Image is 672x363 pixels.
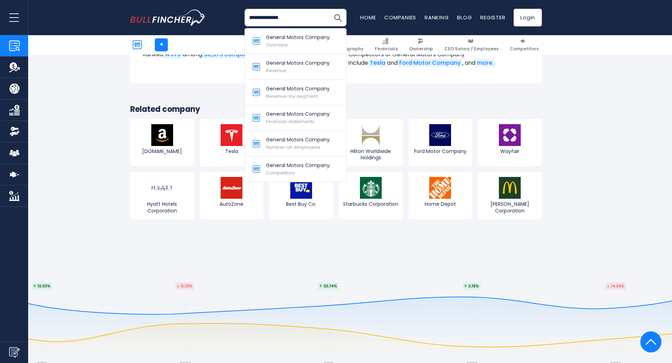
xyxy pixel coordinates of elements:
span: Competitors [266,170,295,176]
a: Hilton Worldwide Holdings [339,119,403,166]
img: AMZN logo [151,124,173,146]
span: Wayfair [480,148,540,154]
a: AutoZone [200,172,264,219]
span: Revenue-by-segment [266,93,318,100]
span: Starbucks Corporation [341,201,401,207]
span: Home Depot [410,201,471,207]
span: Hilton Worldwide Holdings [341,148,401,161]
img: SBUX logo [360,177,382,199]
a: General Motors Company Competitors [245,157,346,182]
a: Ford Motor Company [398,59,462,67]
p: General Motors Company [266,85,330,93]
img: HD logo [429,177,451,199]
span: [PERSON_NAME] Corporation [480,201,540,214]
img: F logo [429,124,451,146]
a: Best Buy Co. [269,172,333,219]
a: Tesla [200,119,264,166]
span: Competitors [510,46,539,52]
a: Blog [457,14,472,21]
a: Financials [372,35,401,55]
p: Competitors of General Motors Company include and , and [348,50,530,67]
a: Wayfair [478,119,542,166]
img: GM logo [131,38,144,51]
img: bullfincher logo [130,9,206,26]
button: Search [329,9,347,26]
p: Ranked among based on market cap. [142,50,324,59]
a: General Motors Company Number-of-employees [245,131,346,157]
span: Revenue [266,67,286,74]
img: TSLA logo [221,124,242,146]
img: HLT logo [360,124,382,146]
a: #375 [163,50,183,58]
img: H logo [151,177,173,199]
a: Go to homepage [130,9,206,26]
p: General Motors Company [266,110,330,118]
span: [DOMAIN_NAME] [132,148,192,154]
a: Ranking [425,14,449,21]
a: Home [360,14,376,21]
a: Competitors [507,35,542,55]
span: Number-of-employees [266,144,321,151]
p: General Motors Company [266,162,330,169]
a: Ford Motor Company [408,119,473,166]
span: Tesla [202,148,262,154]
p: General Motors Company [266,34,330,41]
a: Hyatt Hotels Corporation [130,172,194,219]
img: AZO logo [221,177,242,199]
a: CEO Salary / Employees [441,35,502,55]
img: MCD logo [499,177,521,199]
a: Ownership [406,35,436,55]
span: Hyatt Hotels Corporation [132,201,192,214]
span: CEO Salary / Employees [444,46,499,52]
a: General Motors Company Revenue-by-segment [245,80,346,106]
p: General Motors Company [266,59,330,67]
a: Companies [384,14,416,21]
a: General Motors Company Overview [245,28,346,54]
a: [DOMAIN_NAME] [130,119,194,166]
a: Login [514,9,542,26]
a: 30,373 companies [202,50,259,58]
h3: Related company [130,104,542,115]
span: Best Buy Co. [271,201,331,207]
a: Home Depot [408,172,473,219]
a: General Motors Company Revenue [245,54,346,80]
a: Tesla [368,59,387,67]
span: Financials [375,46,398,52]
a: General Motors Company Financial-statements [245,105,346,131]
span: Overview [266,42,288,48]
img: Ownership [9,126,20,137]
a: + [155,38,168,51]
a: Register [480,14,505,21]
img: BBY logo [290,177,312,199]
a: Starbucks Corporation [339,172,403,219]
a: [PERSON_NAME] Corporation [478,172,542,219]
span: Ownership [409,46,433,52]
a: more. [475,59,495,67]
p: General Motors Company [266,136,330,144]
span: Financial-statements [266,118,315,125]
span: Ford Motor Company [410,148,471,154]
img: W logo [499,124,521,146]
span: AutoZone [202,201,262,207]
